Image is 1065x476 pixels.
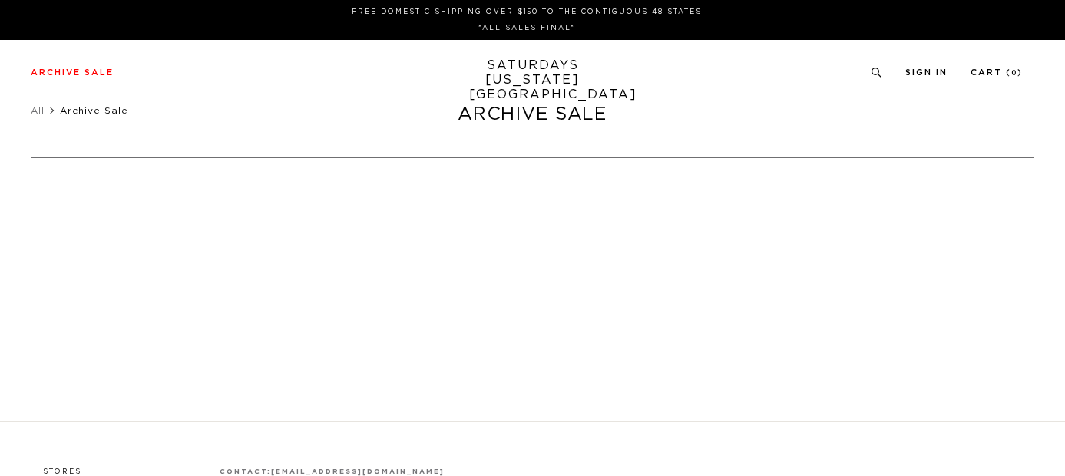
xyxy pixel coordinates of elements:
[60,106,128,115] span: Archive Sale
[37,6,1017,18] p: FREE DOMESTIC SHIPPING OVER $150 TO THE CONTIGUOUS 48 STATES
[271,468,444,475] a: [EMAIL_ADDRESS][DOMAIN_NAME]
[31,68,114,77] a: Archive Sale
[220,468,272,475] strong: contact:
[469,58,596,102] a: SATURDAYS[US_STATE][GEOGRAPHIC_DATA]
[971,68,1023,77] a: Cart (0)
[37,22,1017,34] p: *ALL SALES FINAL*
[31,106,45,115] a: All
[43,468,81,475] a: Stores
[1011,70,1017,77] small: 0
[905,68,948,77] a: Sign In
